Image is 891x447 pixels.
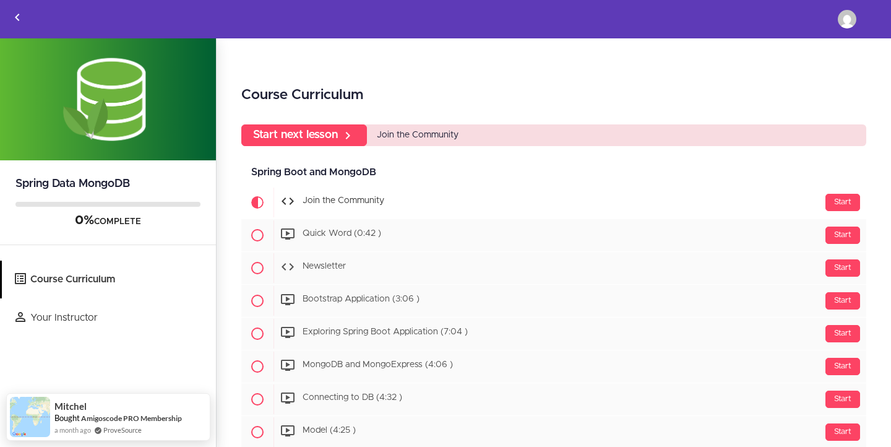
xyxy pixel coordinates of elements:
[75,214,94,227] span: 0%
[54,425,91,435] span: a month ago
[241,350,866,383] a: Start MongoDB and MongoExpress (4:06 )
[838,10,856,28] img: rafadeaguiar@gmail.com
[825,358,860,375] div: Start
[825,227,860,244] div: Start
[54,413,80,423] span: Bought
[303,361,453,370] span: MongoDB and MongoExpress (4:06 )
[103,425,142,435] a: ProveSource
[15,213,200,229] div: COMPLETE
[241,158,866,186] div: Spring Boot and MongoDB
[10,397,50,437] img: provesource social proof notification image
[303,197,384,206] span: Join the Community
[10,10,25,25] svg: Back to courses
[303,263,346,271] span: Newsletter
[377,131,458,139] span: Join the Community
[1,1,34,38] a: Back to courses
[241,318,866,350] a: Start Exploring Spring Boot Application (7:04 )
[303,230,381,238] span: Quick Word (0:42 )
[2,261,216,298] a: Course Curriculum
[241,85,866,106] h2: Course Curriculum
[825,259,860,277] div: Start
[825,325,860,342] div: Start
[825,292,860,310] div: Start
[241,186,273,219] span: Current item
[241,285,866,317] a: Start Bootstrap Application (3:06 )
[303,295,420,304] span: Bootstrap Application (3:06 )
[825,194,860,211] div: Start
[241,252,866,284] a: Start Newsletter
[825,391,860,408] div: Start
[241,186,866,219] a: Current item Start Join the Community
[241,383,866,415] a: Start Connecting to DB (4:32 )
[303,328,468,337] span: Exploring Spring Boot Application (7:04 )
[303,427,356,435] span: Model (4:25 )
[54,401,87,412] span: Mitchel
[81,414,182,423] a: Amigoscode PRO Membership
[303,394,402,402] span: Connecting to DB (4:32 )
[241,219,866,251] a: Start Quick Word (0:42 )
[241,124,367,146] a: Start next lesson
[825,423,860,441] div: Start
[2,299,216,337] a: Your Instructor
